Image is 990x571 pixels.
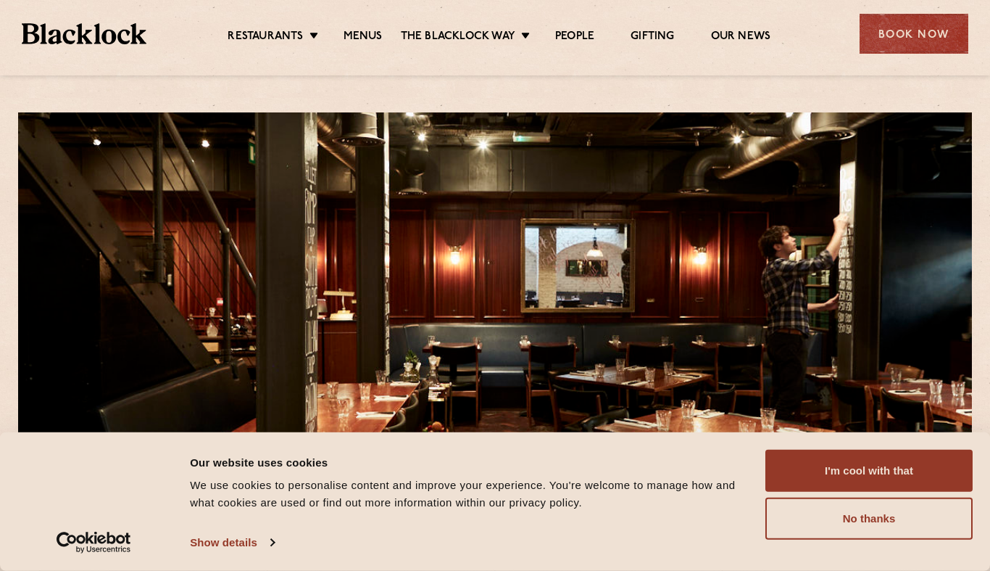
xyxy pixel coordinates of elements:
button: I'm cool with that [765,450,973,492]
div: Our website uses cookies [190,453,749,471]
a: People [555,30,594,46]
div: Book Now [860,14,968,54]
a: Menus [344,30,383,46]
a: Show details [190,532,274,554]
img: BL_Textured_Logo-footer-cropped.svg [22,23,146,44]
a: Our News [711,30,771,46]
a: Gifting [631,30,674,46]
button: No thanks [765,498,973,540]
a: The Blacklock Way [401,30,515,46]
div: We use cookies to personalise content and improve your experience. You're welcome to manage how a... [190,477,749,512]
a: Usercentrics Cookiebot - opens in a new window [30,532,157,554]
a: Restaurants [228,30,303,46]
